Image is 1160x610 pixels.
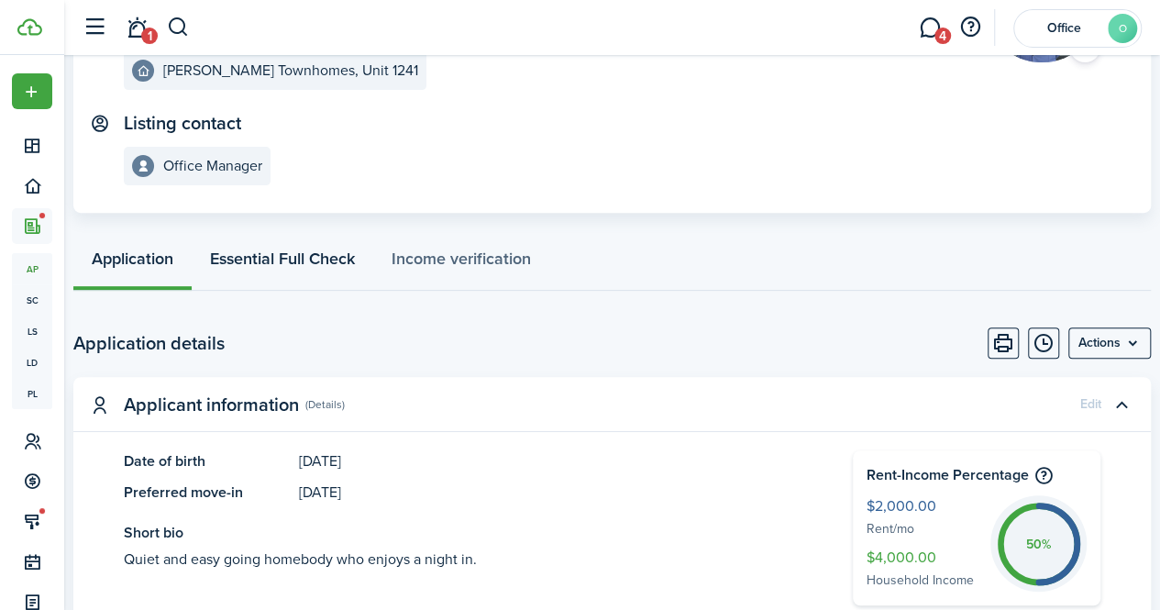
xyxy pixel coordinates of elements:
[73,329,225,357] h2: Application details
[1068,327,1151,359] button: Open menu
[1027,22,1100,35] span: Office
[12,253,52,284] a: ap
[12,347,52,378] a: ld
[867,495,981,519] span: $2,000.00
[163,62,418,79] e-details-info-title: [PERSON_NAME] Townhomes, Unit 1241
[1108,14,1137,43] avatar-text: O
[124,450,290,472] panel-main-title: Date of birth
[17,18,42,36] img: TenantCloud
[119,5,154,51] a: Notifications
[934,28,951,44] span: 4
[141,28,158,44] span: 1
[163,158,262,174] e-details-info-title: Office Manager
[12,378,52,409] a: pl
[305,396,345,413] panel-main-subtitle: (Details)
[1068,327,1151,359] menu-btn: Actions
[12,316,52,347] a: ls
[124,522,798,544] panel-main-title: Short bio
[988,327,1019,359] button: Print
[124,394,299,416] panel-main-title: Applicant information
[124,549,798,571] see-more: Quiet and easy going homebody who enjoys a night in.
[1106,389,1137,420] button: Toggle accordion
[299,482,798,504] panel-main-description: [DATE]
[192,236,373,291] a: Essential Full Check
[12,73,52,109] button: Open menu
[912,5,947,51] a: Messaging
[955,12,986,43] button: Open resource center
[867,571,981,592] span: Household Income
[867,519,981,540] span: Rent/mo
[77,10,112,45] button: Open sidebar
[124,113,241,134] text-item: Listing contact
[373,236,549,291] a: Income verification
[12,284,52,316] a: sc
[867,464,1087,486] h4: Rent-Income Percentage
[124,482,290,504] panel-main-title: Preferred move-in
[1028,327,1059,359] button: Timeline
[867,547,981,571] span: $4,000.00
[299,450,798,472] panel-main-description: [DATE]
[167,12,190,43] button: Search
